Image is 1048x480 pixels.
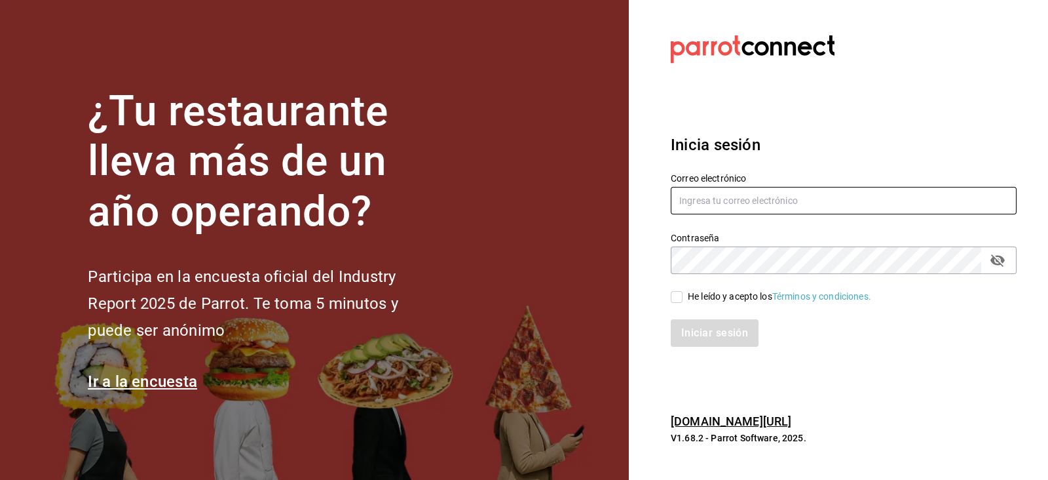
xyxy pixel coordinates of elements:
[986,249,1009,271] button: passwordField
[88,87,441,237] h1: ¿Tu restaurante lleva más de un año operando?
[88,372,197,391] a: Ir a la encuesta
[671,133,1017,157] h3: Inicia sesión
[88,264,441,344] h2: Participa en la encuesta oficial del Industry Report 2025 de Parrot. Te toma 5 minutos y puede se...
[688,290,871,304] div: He leído y acepto los
[671,173,1017,182] label: Correo electrónico
[671,414,791,428] a: [DOMAIN_NAME][URL]
[671,233,1017,242] label: Contraseña
[772,291,871,302] a: Términos y condiciones.
[671,187,1017,214] input: Ingresa tu correo electrónico
[671,431,1017,445] p: V1.68.2 - Parrot Software, 2025.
